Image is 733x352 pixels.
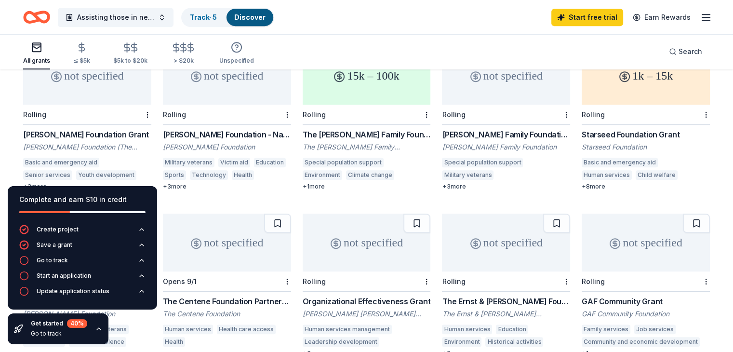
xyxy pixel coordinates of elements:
button: All grants [23,38,50,69]
div: Human services [442,325,492,334]
div: Get started [31,319,87,328]
button: ≤ $5k [73,38,90,69]
button: Go to track [19,256,146,271]
button: Update application status [19,286,146,302]
div: Rolling [23,110,46,119]
div: [PERSON_NAME] Foundation - Nationwide Grants [163,129,291,140]
div: Child welfare [636,170,678,180]
div: Victim aid [218,158,250,167]
div: Leadership development [303,337,379,347]
div: Rolling [442,110,465,119]
div: + 3 more [163,183,291,190]
div: Health [232,170,254,180]
a: Start free trial [551,9,623,26]
div: Health [163,337,185,347]
div: Rolling [582,277,605,285]
a: Earn Rewards [627,9,696,26]
div: Special population support [442,158,523,167]
div: Basic and emergency aid [582,158,658,167]
a: not specifiedRolling[PERSON_NAME] Family Foundation Grant[PERSON_NAME] Family FoundationSpecial p... [442,47,570,190]
button: Assisting those in need in the community [58,8,173,27]
div: 40 % [67,319,87,328]
div: Unspecified [219,57,254,65]
div: + 1 more [303,183,431,190]
div: The [PERSON_NAME] Family Foundation Grant [303,129,431,140]
div: Job services [634,325,676,334]
div: + 8 more [582,183,710,190]
div: ≤ $5k [73,57,90,65]
a: not specifiedOpens 9/1The Centene Foundation Partners ProgramThe Centene FoundationHuman services... [163,214,291,350]
div: Rolling [442,277,465,285]
div: Save a grant [37,241,72,249]
div: Human services management [303,325,392,334]
div: > $20k [171,57,196,65]
div: Climate change [346,170,394,180]
button: Track· 5Discover [181,8,274,27]
div: [PERSON_NAME] Family Foundation Grant [442,129,570,140]
div: Opens 9/1 [163,277,197,285]
div: Senior services [23,170,72,180]
div: The Ernst & [PERSON_NAME] Foundation Grant [442,296,570,307]
div: Family services [582,325,630,334]
a: not specifiedRolling[PERSON_NAME] Foundation Grant[PERSON_NAME] Foundation (The [PERSON_NAME] Fou... [23,47,151,190]
div: Education [496,325,528,334]
div: Complete and earn $10 in credit [19,194,146,205]
a: 1k – 15kRollingStarseed Foundation GrantStarseed FoundationBasic and emergency aidHuman servicesC... [582,47,710,190]
div: Starseed Foundation Grant [582,129,710,140]
div: Military veterans [442,170,493,180]
div: Rolling [303,277,326,285]
div: The Ernst & [PERSON_NAME] Foundation [442,309,570,319]
div: not specified [163,214,291,271]
div: [PERSON_NAME] Foundation (The [PERSON_NAME] Foundation) [23,142,151,152]
div: not specified [303,214,431,271]
div: Special population support [303,158,384,167]
div: The [PERSON_NAME] Family Foundation [303,142,431,152]
div: [PERSON_NAME] [PERSON_NAME] Foundation [303,309,431,319]
a: Track· 5 [190,13,217,21]
a: Home [23,6,50,28]
div: Basic and emergency aid [23,158,99,167]
div: $5k to $20k [113,57,147,65]
div: Community and economic development [582,337,700,347]
div: Starseed Foundation [582,142,710,152]
div: [PERSON_NAME] Foundation [163,142,291,152]
div: Technology [190,170,228,180]
div: + 3 more [442,183,570,190]
div: Update application status [37,287,109,295]
div: not specified [163,47,291,105]
div: The Centene Foundation Partners Program [163,296,291,307]
button: Search [661,42,710,61]
div: 1k – 15k [582,47,710,105]
div: Human services [582,170,632,180]
div: Go to track [37,257,68,264]
div: Health care access [217,325,276,334]
div: Science [258,170,285,180]
button: Unspecified [219,38,254,69]
div: Rolling [163,110,186,119]
a: Discover [234,13,266,21]
div: not specified [582,214,710,271]
div: Go to track [31,330,87,338]
div: not specified [23,47,151,105]
a: not specifiedRolling[PERSON_NAME] Foundation - Nationwide Grants[PERSON_NAME] FoundationMilitary ... [163,47,291,190]
div: All grants [23,57,50,65]
span: Search [679,46,702,57]
a: 15k – 100kRollingThe [PERSON_NAME] Family Foundation GrantThe [PERSON_NAME] Family FoundationSpec... [303,47,431,190]
div: 15k – 100k [303,47,431,105]
div: Military veterans [163,158,214,167]
button: Save a grant [19,240,146,256]
div: not specified [442,214,570,271]
div: Education [254,158,286,167]
span: Assisting those in need in the community [77,12,154,23]
div: Rolling [582,110,605,119]
button: Create project [19,225,146,240]
div: GAF Community Grant [582,296,710,307]
div: not specified [442,47,570,105]
div: [PERSON_NAME] Foundation Grant [23,129,151,140]
div: Sports [163,170,186,180]
div: Environment [442,337,481,347]
div: The Centene Foundation [163,309,291,319]
div: Human services [163,325,213,334]
div: Environment [303,170,342,180]
div: [PERSON_NAME] Family Foundation [442,142,570,152]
